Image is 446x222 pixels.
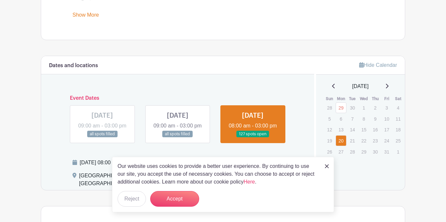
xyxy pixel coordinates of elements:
[80,159,303,167] div: [DATE] 08:00 am to 03:00 pm
[393,103,404,113] p: 4
[393,125,404,135] p: 18
[150,191,199,207] button: Accept
[324,125,335,135] p: 12
[347,114,358,124] p: 7
[370,136,381,146] p: 23
[392,96,404,102] th: Sat
[358,114,369,124] p: 8
[336,102,346,113] a: 29
[358,125,369,135] p: 15
[335,96,347,102] th: Mon
[336,114,346,124] p: 6
[370,114,381,124] p: 9
[49,63,98,69] h6: Dates and locations
[118,191,146,207] button: Reject
[324,136,335,146] p: 19
[324,96,335,102] th: Sun
[336,125,346,135] p: 13
[79,172,275,190] div: [GEOGRAPHIC_DATA], [GEOGRAPHIC_DATA], [GEOGRAPHIC_DATA], [GEOGRAPHIC_DATA]
[72,12,99,20] a: Show More
[324,147,335,157] p: 26
[381,114,392,124] p: 10
[370,96,381,102] th: Thu
[336,135,346,146] a: 20
[370,147,381,157] p: 30
[393,136,404,146] p: 25
[393,147,404,157] p: 1
[347,147,358,157] p: 28
[358,96,370,102] th: Wed
[381,103,392,113] p: 3
[347,96,358,102] th: Tue
[381,147,392,157] p: 31
[324,103,335,113] p: 28
[370,125,381,135] p: 16
[359,62,397,68] a: Hide Calendar
[72,3,114,8] a: [DOMAIN_NAME]
[336,147,346,157] p: 27
[347,125,358,135] p: 14
[358,147,369,157] p: 29
[347,136,358,146] p: 21
[65,95,291,101] h6: Event Dates
[352,82,369,90] span: [DATE]
[381,96,392,102] th: Fri
[381,125,392,135] p: 17
[325,164,329,168] img: close_button-5f87c8562297e5c2d7936805f587ecaba9071eb48480494691a3f1689db116b3.svg
[324,114,335,124] p: 5
[244,179,255,185] a: Here
[370,103,381,113] p: 2
[381,136,392,146] p: 24
[358,136,369,146] p: 22
[347,103,358,113] p: 30
[393,114,404,124] p: 11
[118,162,318,186] p: Our website uses cookies to provide a better user experience. By continuing to use our site, you ...
[358,103,369,113] p: 1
